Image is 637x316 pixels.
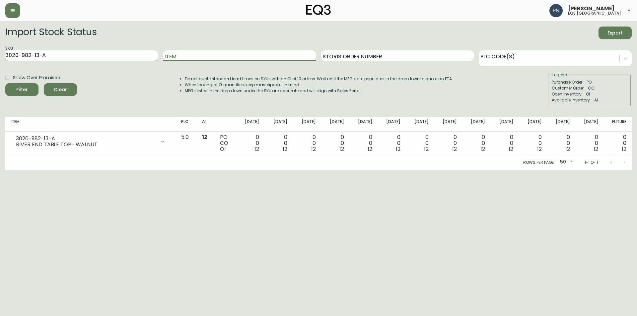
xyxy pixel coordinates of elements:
div: 0 0 [355,134,372,152]
span: 12 [396,145,400,153]
th: Item [5,117,176,132]
th: Future [603,117,632,132]
span: 12 [509,145,513,153]
div: 0 0 [383,134,400,152]
th: AI [197,117,215,132]
legend: Legend [552,72,568,78]
td: 5.0 [176,132,197,155]
li: Do not quote standard lead times on SKUs with an OI of 10 or less. Wait until the MFG date popula... [185,76,453,82]
li: MFGs listed in the drop down under the SKU are accurate and will align with Sales Portal. [185,88,453,94]
span: 12 [202,133,207,141]
div: 0 0 [581,134,598,152]
h5: eq3 [GEOGRAPHIC_DATA] [568,11,621,15]
span: 12 [368,145,372,153]
img: 496f1288aca128e282dab2021d4f4334 [549,4,563,17]
span: 12 [283,145,287,153]
div: Open Inventory - OI [552,91,627,97]
button: Filter [5,83,38,96]
span: 12 [254,145,259,153]
span: Clear [49,86,72,94]
div: 0 0 [439,134,457,152]
span: [PERSON_NAME] [568,6,615,11]
span: 12 [594,145,598,153]
button: Clear [44,83,77,96]
div: PO CO [220,134,231,152]
th: [DATE] [406,117,434,132]
div: 0 0 [552,134,570,152]
span: Export [604,29,626,37]
div: 3020-982-13-ARIVER END TABLE TOP- WALNUT [11,134,171,149]
div: 0 0 [496,134,513,152]
span: Show Over Promised [13,74,60,81]
span: 12 [537,145,542,153]
span: 12 [452,145,457,153]
div: Customer Order - CO [552,85,627,91]
div: 0 0 [524,134,541,152]
h2: Import Stock Status [5,27,97,39]
img: logo [306,5,331,15]
th: [DATE] [490,117,519,132]
span: OI [220,145,226,153]
th: [DATE] [321,117,349,132]
button: Export [599,27,632,39]
span: 12 [622,145,626,153]
span: 12 [565,145,570,153]
div: Available Inventory - AI [552,97,627,103]
div: 0 0 [609,134,626,152]
th: [DATE] [264,117,293,132]
span: 12 [311,145,316,153]
th: [DATE] [434,117,462,132]
th: [DATE] [575,117,603,132]
div: 0 0 [467,134,485,152]
span: 12 [424,145,429,153]
div: Purchase Order - PO [552,79,627,85]
p: 1-1 of 1 [585,159,598,165]
div: 0 0 [326,134,344,152]
div: 0 0 [411,134,429,152]
div: RIVER END TABLE TOP- WALNUT [16,142,156,148]
th: [DATE] [378,117,406,132]
th: [DATE] [519,117,547,132]
div: 3020-982-13-A [16,136,156,142]
span: 12 [339,145,344,153]
div: 0 0 [242,134,259,152]
div: 0 0 [270,134,287,152]
div: Filter [16,86,28,94]
th: [DATE] [349,117,378,132]
div: 0 0 [298,134,316,152]
th: PLC [176,117,197,132]
li: When looking at OI quantities, keep masterpacks in mind. [185,82,453,88]
th: [DATE] [462,117,490,132]
th: [DATE] [236,117,264,132]
span: 12 [480,145,485,153]
th: [DATE] [293,117,321,132]
p: Rows per page: [523,159,555,165]
div: 50 [557,157,574,168]
th: [DATE] [547,117,575,132]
